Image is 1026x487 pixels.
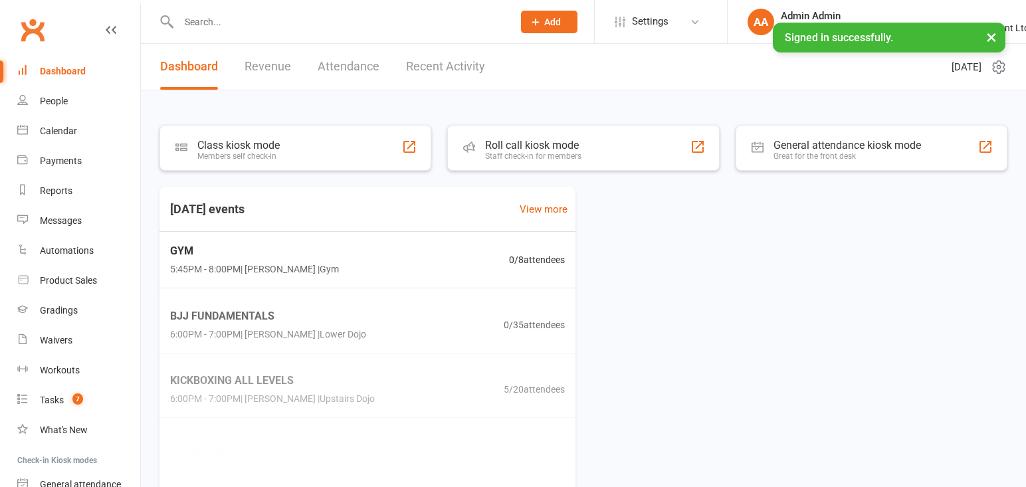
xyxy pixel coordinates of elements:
span: 7 [72,393,83,405]
a: Clubworx [16,13,49,47]
input: Search... [175,13,504,31]
a: Attendance [318,44,379,90]
a: Reports [17,176,140,206]
div: Class kiosk mode [197,139,280,151]
button: × [979,23,1003,51]
div: Calendar [40,126,77,136]
div: Gradings [40,305,78,316]
a: Payments [17,146,140,176]
span: BJJ FUNDAMENTALS [170,308,366,325]
h3: [DATE] events [159,197,255,221]
a: People [17,86,140,116]
div: Great for the front desk [773,151,921,161]
span: Add [544,17,561,27]
a: Dashboard [160,44,218,90]
span: 0 / 8 attendees [509,252,565,267]
a: Tasks 7 [17,385,140,415]
span: 5 / 20 attendees [504,381,565,396]
a: Waivers [17,326,140,355]
span: 5:45PM - 8:00PM | [PERSON_NAME] | Gym [170,262,339,277]
div: Tasks [40,395,64,405]
span: 6:00PM - 7:00PM | [PERSON_NAME] | Lower Dojo [170,328,366,342]
span: 0 / 35 attendees [504,318,565,332]
span: Settings [632,7,668,37]
a: Calendar [17,116,140,146]
span: KICKBOXING ALL LEVELS [170,371,375,389]
div: People [40,96,68,106]
div: Workouts [40,365,80,375]
a: Workouts [17,355,140,385]
span: Signed in successfully. [785,31,893,44]
a: Automations [17,236,140,266]
a: Product Sales [17,266,140,296]
div: Messages [40,215,82,226]
span: 7:00PM - 8:00PM | [PERSON_NAME] | Lower Dojo [170,464,366,479]
div: General attendance kiosk mode [773,139,921,151]
div: Reports [40,185,72,196]
div: Product Sales [40,275,97,286]
div: Waivers [40,335,72,345]
span: GYM [170,243,339,260]
a: Recent Activity [406,44,485,90]
a: What's New [17,415,140,445]
div: Dashboard [40,66,86,76]
span: [DATE] [952,59,981,75]
div: Staff check-in for members [485,151,581,161]
div: Members self check-in [197,151,280,161]
span: 0 / 30 attendees [504,454,565,469]
span: 6:00PM - 7:00PM | [PERSON_NAME] | Upstairs Dojo [170,391,375,406]
a: View more [520,201,567,217]
div: AA [748,9,774,35]
a: Dashboard [17,56,140,86]
div: Payments [40,155,82,166]
div: Automations [40,245,94,256]
span: BJJ INTERMEDIATE [170,444,366,462]
a: Revenue [245,44,291,90]
a: Gradings [17,296,140,326]
div: Roll call kiosk mode [485,139,581,151]
button: Add [521,11,577,33]
div: What's New [40,425,88,435]
a: Messages [17,206,140,236]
